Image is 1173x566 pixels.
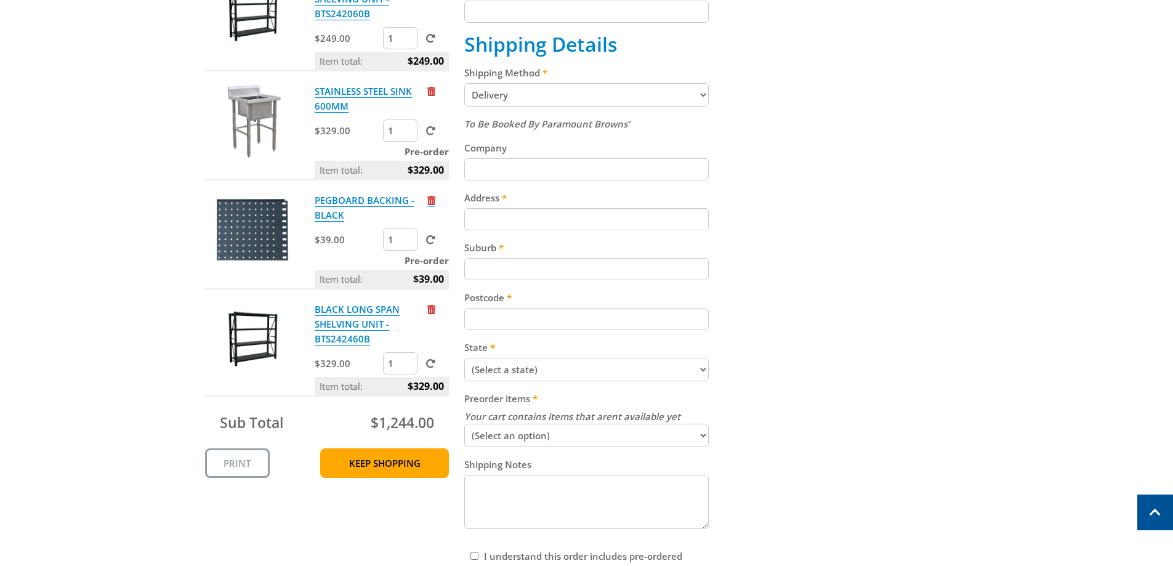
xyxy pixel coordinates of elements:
span: $1,244.00 [371,413,434,432]
select: Please select your state. [464,358,709,381]
input: Please read and complete. [470,552,478,560]
p: Pre-order [315,253,449,268]
input: Please enter your postcode. [464,308,709,330]
label: Preorder items [464,391,709,406]
span: $39.00 [413,270,444,288]
p: $329.00 [315,123,381,138]
label: Shipping Notes [464,457,709,472]
input: Please enter your address. [464,208,709,230]
a: BLACK LONG SPAN SHELVING UNIT - BTS242460B [315,303,400,346]
span: Sub Total [220,413,283,432]
a: Keep Shopping [320,448,449,478]
a: STAINLESS STEEL SINK 600MM [315,85,412,113]
label: Address [464,190,709,205]
em: To Be Booked By Paramount Browns' [464,118,630,130]
span: $329.00 [408,161,444,179]
input: Please enter your suburb. [464,258,709,280]
span: $329.00 [408,377,444,395]
a: Remove from cart [427,85,435,97]
p: Item total: [315,52,449,70]
p: $329.00 [315,356,381,371]
input: Please enter your telephone number. [464,1,709,23]
label: Company [464,140,709,155]
label: State [464,340,709,355]
a: Print [205,448,270,478]
p: $39.00 [315,232,381,247]
em: Your cart contains items that arent available yet [464,410,680,422]
img: BLACK LONG SPAN SHELVING UNIT - BTS242460B [217,302,291,376]
label: Suburb [464,240,709,255]
p: Pre-order [315,144,449,159]
p: Item total: [315,377,449,395]
img: STAINLESS STEEL SINK 600MM [217,84,291,158]
a: PEGBOARD BACKING - BLACK [315,194,414,222]
p: Item total: [315,161,449,179]
a: Remove from cart [427,303,435,315]
a: Remove from cart [427,194,435,207]
label: Shipping Method [464,65,709,80]
p: $249.00 [315,31,381,46]
select: Please select a shipping method. [464,83,709,107]
select: Please select how you want preorder items to be delivered. [464,424,709,447]
span: $249.00 [408,52,444,70]
p: Item total: [315,270,449,288]
img: PEGBOARD BACKING - BLACK [217,193,291,267]
h2: Shipping Details [464,33,709,56]
label: Postcode [464,290,709,305]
